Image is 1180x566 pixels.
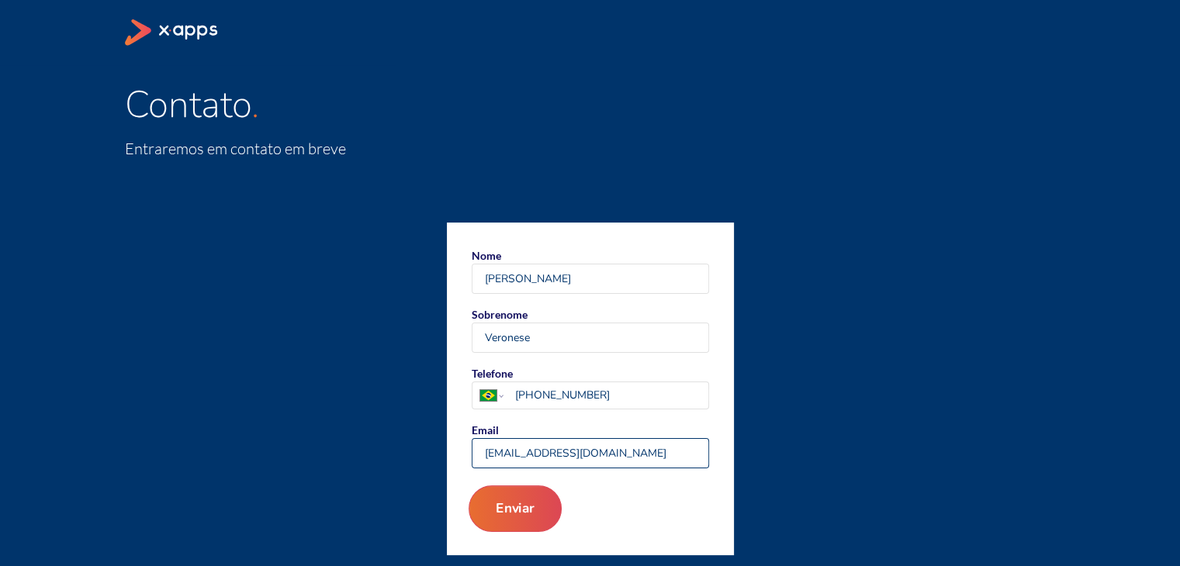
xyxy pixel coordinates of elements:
input: TelefonePhone number country [514,387,708,403]
label: Nome [472,247,709,294]
input: Sobrenome [472,323,708,352]
label: Sobrenome [472,306,709,353]
span: Contato [125,79,251,130]
label: Telefone [472,365,709,409]
button: Enviar [468,485,561,532]
label: Email [472,422,709,468]
input: Nome [472,264,708,293]
span: Entraremos em contato em breve [125,139,346,158]
input: Email [472,439,708,468]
